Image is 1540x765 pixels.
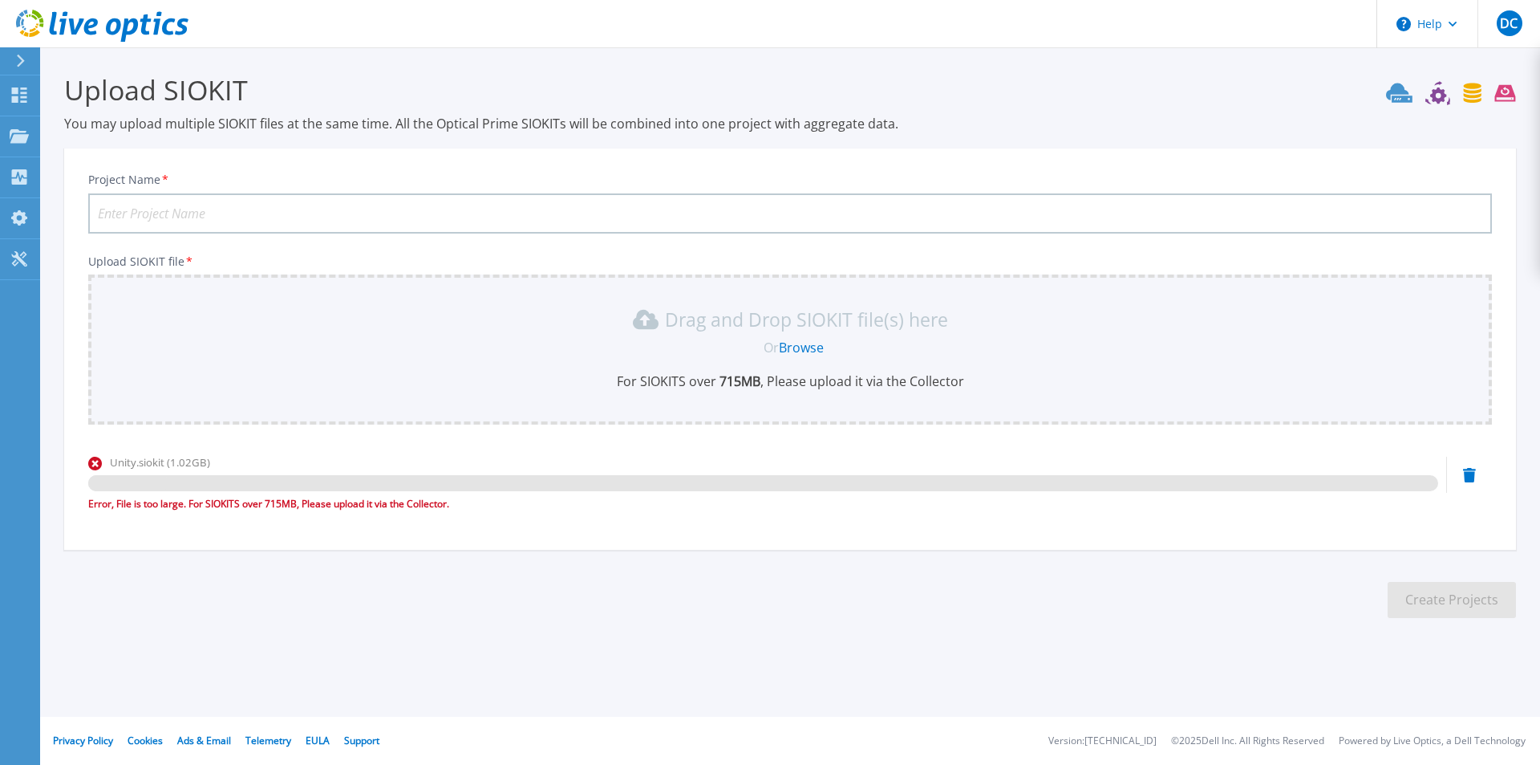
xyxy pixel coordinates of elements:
p: You may upload multiple SIOKIT files at the same time. All the Optical Prime SIOKITs will be comb... [64,115,1516,132]
div: Drag and Drop SIOKIT file(s) here OrBrowseFor SIOKITS over 715MB, Please upload it via the Collector [98,307,1482,390]
h3: Upload SIOKIT [64,71,1516,108]
a: Support [344,734,379,747]
p: Drag and Drop SIOKIT file(s) here [665,311,948,328]
label: Project Name [88,174,170,185]
a: Cookies [128,734,163,747]
b: 715 MB [716,372,760,390]
span: Or [764,339,779,356]
div: Error, File is too large. For SIOKITS over 715MB, Please upload it via the Collector. [88,496,1438,512]
a: Telemetry [245,734,291,747]
p: Upload SIOKIT file [88,255,1492,268]
li: © 2025 Dell Inc. All Rights Reserved [1171,736,1324,747]
input: Enter Project Name [88,193,1492,234]
span: Unity.siokit (1.02GB) [110,455,210,470]
p: For SIOKITS over , Please upload it via the Collector [98,372,1482,390]
li: Powered by Live Optics, a Dell Technology [1339,736,1526,747]
a: EULA [306,734,330,747]
span: DC [1500,17,1518,30]
a: Browse [779,339,824,356]
button: Create Projects [1388,582,1516,618]
a: Privacy Policy [53,734,113,747]
a: Ads & Email [177,734,231,747]
li: Version: [TECHNICAL_ID] [1048,736,1157,747]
